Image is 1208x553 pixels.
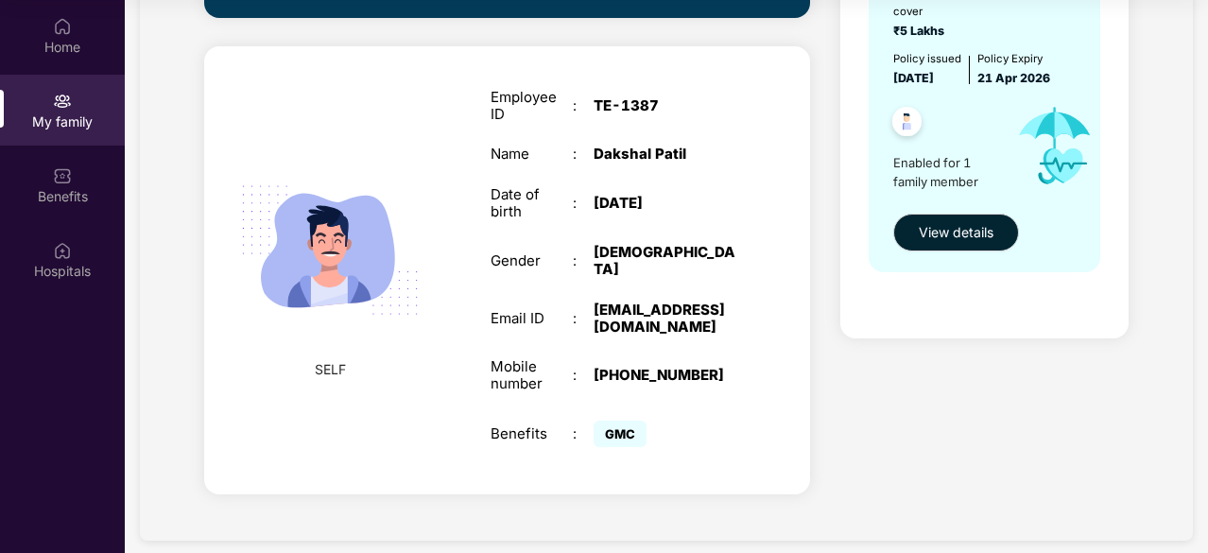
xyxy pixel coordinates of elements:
span: View details [919,222,993,243]
div: Policy Expiry [977,50,1050,67]
span: ₹5 Lakhs [893,24,950,38]
img: svg+xml;base64,PHN2ZyBpZD0iSG9zcGl0YWxzIiB4bWxucz0iaHR0cDovL3d3dy53My5vcmcvMjAwMC9zdmciIHdpZHRoPS... [53,241,72,260]
img: svg+xml;base64,PHN2ZyB4bWxucz0iaHR0cDovL3d3dy53My5vcmcvMjAwMC9zdmciIHdpZHRoPSIyMjQiIGhlaWdodD0iMT... [220,141,439,359]
img: svg+xml;base64,PHN2ZyB3aWR0aD0iMjAiIGhlaWdodD0iMjAiIHZpZXdCb3g9IjAgMCAyMCAyMCIgZmlsbD0ibm9uZSIgeG... [53,92,72,111]
div: : [573,425,594,442]
div: Employee ID [491,89,573,123]
div: Mobile number [491,358,573,392]
div: Benefits [491,425,573,442]
img: svg+xml;base64,PHN2ZyBpZD0iSG9tZSIgeG1sbnM9Imh0dHA6Ly93d3cudzMub3JnLzIwMDAvc3ZnIiB3aWR0aD0iMjAiIG... [53,17,72,36]
span: [DATE] [893,71,934,85]
span: GMC [594,421,647,447]
span: 21 Apr 2026 [977,71,1050,85]
div: : [573,195,594,212]
img: icon [1002,88,1109,204]
div: [EMAIL_ADDRESS][DOMAIN_NAME] [594,302,737,336]
img: svg+xml;base64,PHN2ZyBpZD0iQmVuZWZpdHMiIHhtbG5zPSJodHRwOi8vd3d3LnczLm9yZy8yMDAwL3N2ZyIgd2lkdGg9Ij... [53,166,72,185]
div: : [573,97,594,114]
div: [PHONE_NUMBER] [594,367,737,384]
div: Email ID [491,310,573,327]
div: Dakshal Patil [594,146,737,163]
div: cover [893,3,950,20]
div: TE-1387 [594,97,737,114]
div: [DATE] [594,195,737,212]
div: : [573,310,594,327]
button: View details [893,214,1019,251]
span: Enabled for 1 family member [893,153,1002,192]
div: Policy issued [893,50,961,67]
div: Date of birth [491,186,573,220]
div: : [573,146,594,163]
div: Gender [491,252,573,269]
div: [DEMOGRAPHIC_DATA] [594,244,737,278]
div: Name [491,146,573,163]
div: : [573,252,594,269]
img: svg+xml;base64,PHN2ZyB4bWxucz0iaHR0cDovL3d3dy53My5vcmcvMjAwMC9zdmciIHdpZHRoPSI0OC45NDMiIGhlaWdodD... [884,101,930,147]
div: : [573,367,594,384]
span: SELF [315,359,346,380]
